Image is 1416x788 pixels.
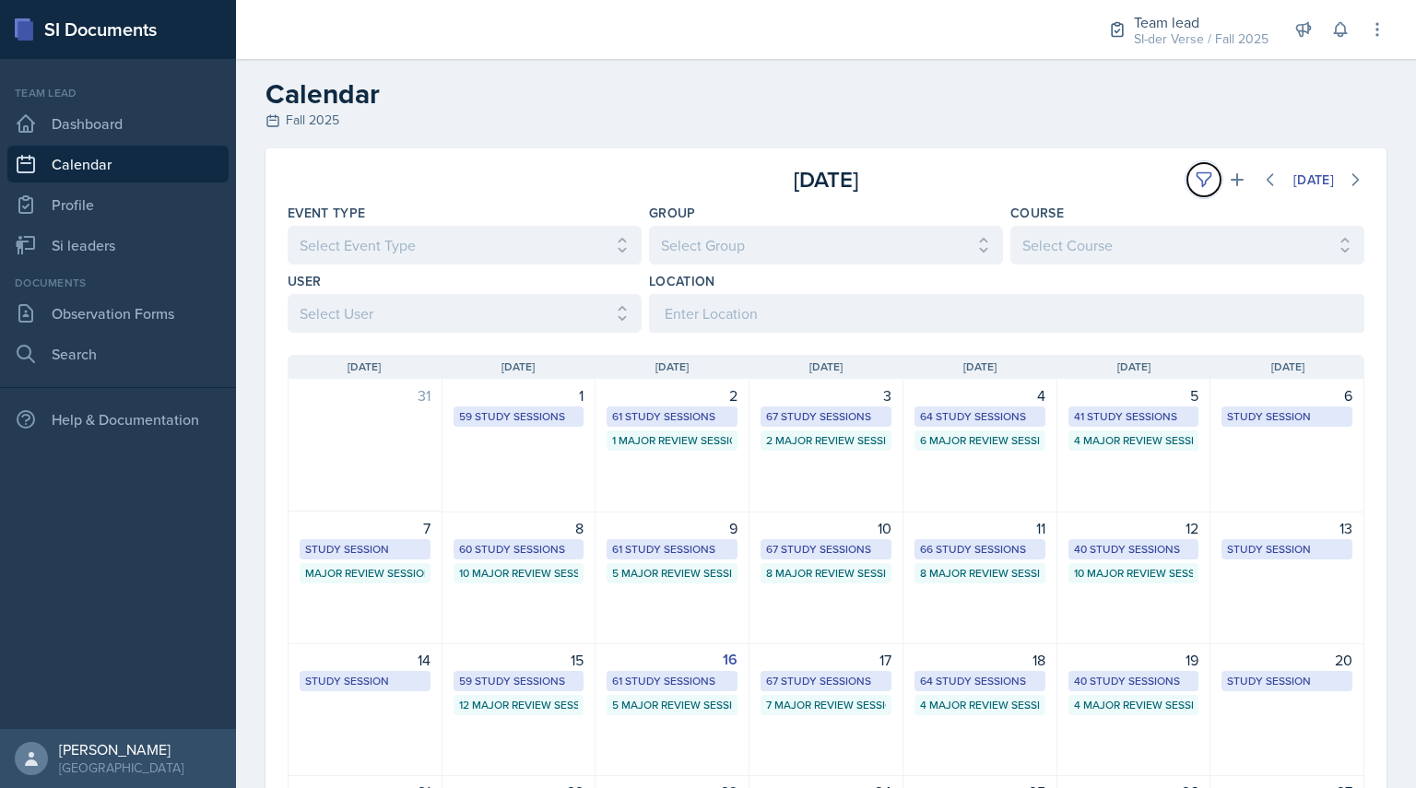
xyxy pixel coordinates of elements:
span: [DATE] [1271,359,1304,375]
div: 4 Major Review Sessions [920,697,1040,713]
div: 16 [607,649,737,671]
div: 31 [300,384,431,406]
div: 61 Study Sessions [612,408,732,425]
div: 4 [914,384,1045,406]
div: 1 [454,384,584,406]
div: 18 [914,649,1045,671]
div: [DATE] [1293,172,1334,187]
div: 4 Major Review Sessions [1074,697,1194,713]
div: 59 Study Sessions [459,408,579,425]
div: Fall 2025 [265,111,1386,130]
h2: Calendar [265,77,1386,111]
div: 13 [1221,517,1352,539]
label: Group [649,204,696,222]
div: 61 Study Sessions [612,673,732,689]
div: [DATE] [646,163,1005,196]
a: Observation Forms [7,295,229,332]
div: 7 Major Review Sessions [766,697,886,713]
div: 64 Study Sessions [920,673,1040,689]
div: 67 Study Sessions [766,408,886,425]
div: 2 [607,384,737,406]
a: Si leaders [7,227,229,264]
div: Documents [7,275,229,291]
div: 10 Major Review Sessions [459,565,579,582]
div: 40 Study Sessions [1074,673,1194,689]
div: 14 [300,649,431,671]
div: 10 Major Review Sessions [1074,565,1194,582]
div: 67 Study Sessions [766,541,886,558]
div: 19 [1068,649,1199,671]
div: Study Session [1227,408,1347,425]
div: 61 Study Sessions [612,541,732,558]
input: Enter Location [649,294,1364,333]
label: Course [1010,204,1064,222]
div: Study Session [1227,541,1347,558]
div: 7 [300,517,431,539]
div: 5 Major Review Sessions [612,565,732,582]
div: [PERSON_NAME] [59,740,183,759]
span: [DATE] [1117,359,1150,375]
div: 4 Major Review Sessions [1074,432,1194,449]
div: 6 Major Review Sessions [920,432,1040,449]
div: 8 [454,517,584,539]
label: Event Type [288,204,366,222]
div: 40 Study Sessions [1074,541,1194,558]
div: 2 Major Review Sessions [766,432,886,449]
div: SI-der Verse / Fall 2025 [1134,29,1268,49]
div: 15 [454,649,584,671]
div: 8 Major Review Sessions [766,565,886,582]
label: Location [649,272,715,290]
span: [DATE] [655,359,689,375]
div: 67 Study Sessions [766,673,886,689]
div: 5 Major Review Sessions [612,697,732,713]
div: 60 Study Sessions [459,541,579,558]
span: [DATE] [348,359,381,375]
span: [DATE] [501,359,535,375]
div: [GEOGRAPHIC_DATA] [59,759,183,777]
div: 6 [1221,384,1352,406]
button: [DATE] [1281,164,1346,195]
div: Major Review Session [305,565,425,582]
div: 20 [1221,649,1352,671]
div: 3 [761,384,891,406]
div: 59 Study Sessions [459,673,579,689]
div: 5 [1068,384,1199,406]
label: User [288,272,321,290]
div: 12 Major Review Sessions [459,697,579,713]
a: Dashboard [7,105,229,142]
div: Study Session [1227,673,1347,689]
a: Profile [7,186,229,223]
div: 9 [607,517,737,539]
span: [DATE] [963,359,997,375]
div: 8 Major Review Sessions [920,565,1040,582]
div: 41 Study Sessions [1074,408,1194,425]
a: Search [7,335,229,372]
div: 10 [761,517,891,539]
div: Study Session [305,541,425,558]
a: Calendar [7,146,229,182]
div: Study Session [305,673,425,689]
div: 17 [761,649,891,671]
div: Help & Documentation [7,401,229,438]
div: 64 Study Sessions [920,408,1040,425]
div: 12 [1068,517,1199,539]
div: 11 [914,517,1045,539]
div: Team lead [1134,11,1268,33]
span: [DATE] [809,359,843,375]
div: 1 Major Review Session [612,432,732,449]
div: 66 Study Sessions [920,541,1040,558]
div: Team lead [7,85,229,101]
